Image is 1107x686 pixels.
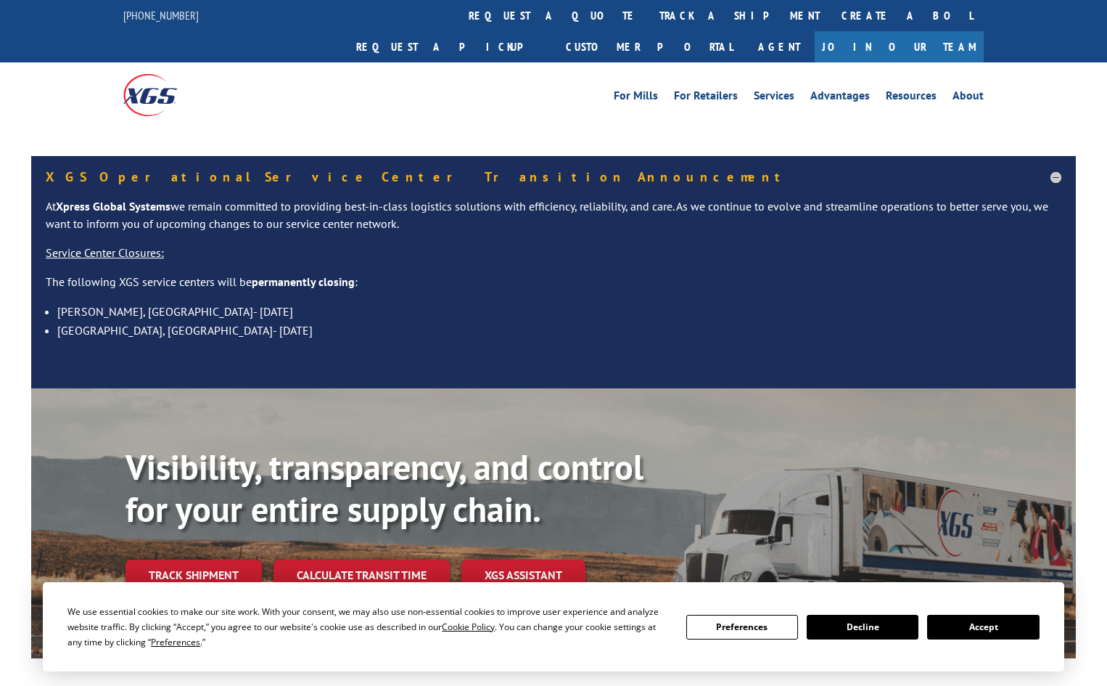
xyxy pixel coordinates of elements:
u: Service Center Closures: [46,245,164,260]
li: [GEOGRAPHIC_DATA], [GEOGRAPHIC_DATA]- [DATE] [57,321,1061,340]
a: Customer Portal [555,31,744,62]
li: [PERSON_NAME], [GEOGRAPHIC_DATA]- [DATE] [57,302,1061,321]
h5: XGS Operational Service Center Transition Announcement [46,171,1061,184]
a: Advantages [810,90,870,106]
a: For Retailers [674,90,738,106]
a: XGS ASSISTANT [461,560,585,591]
a: Join Our Team [815,31,984,62]
a: Services [754,90,794,106]
a: About [952,90,984,106]
b: Visibility, transparency, and control for your entire supply chain. [125,444,643,531]
button: Preferences [686,615,798,640]
span: Preferences [151,636,200,648]
a: For Mills [614,90,658,106]
p: The following XGS service centers will be : [46,274,1061,303]
div: We use essential cookies to make our site work. With your consent, we may also use non-essential ... [67,604,668,650]
a: Track shipment [125,560,262,590]
a: Resources [886,90,937,106]
a: Calculate transit time [273,560,450,591]
strong: Xpress Global Systems [56,199,170,213]
p: At we remain committed to providing best-in-class logistics solutions with efficiency, reliabilit... [46,198,1061,245]
a: [PHONE_NUMBER] [123,8,199,23]
span: Cookie Policy [442,621,495,633]
a: Agent [744,31,815,62]
button: Accept [927,615,1039,640]
strong: permanently closing [252,274,355,289]
a: Request a pickup [345,31,555,62]
button: Decline [807,615,918,640]
div: Cookie Consent Prompt [43,582,1064,671]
